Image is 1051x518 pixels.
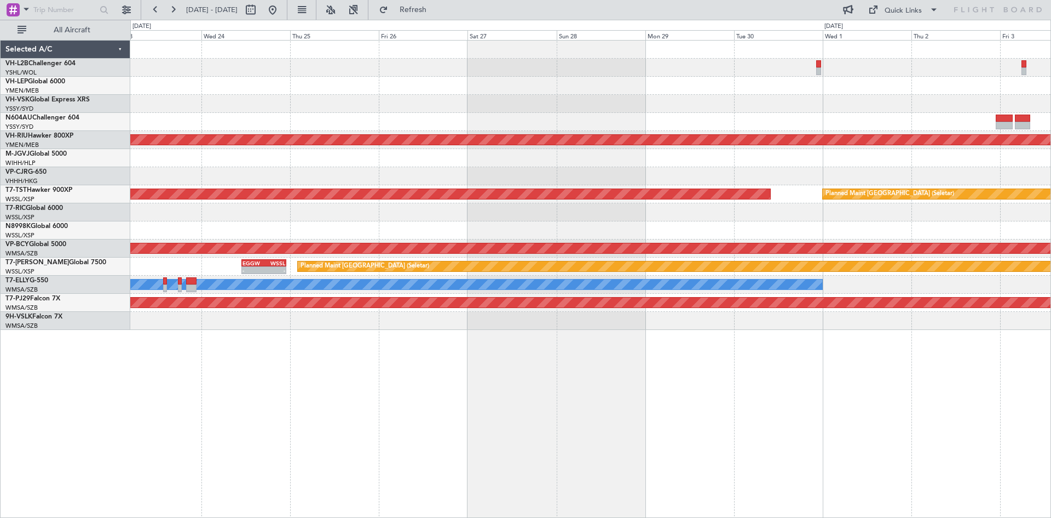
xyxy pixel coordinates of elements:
[290,30,379,40] div: Thu 25
[5,159,36,167] a: WIHH/HLP
[5,96,30,103] span: VH-VSK
[33,2,96,18] input: Trip Number
[5,195,34,203] a: WSSL/XSP
[242,260,264,266] div: EGGW
[467,30,556,40] div: Sat 27
[5,115,79,121] a: N604AUChallenger 604
[5,151,30,157] span: M-JGVJ
[5,259,106,266] a: T7-[PERSON_NAME]Global 7500
[823,30,911,40] div: Wed 1
[5,277,30,284] span: T7-ELLY
[5,105,33,113] a: YSSY/SYD
[5,151,67,157] a: M-JGVJGlobal 5000
[264,260,285,266] div: WSSL
[5,223,68,230] a: N8998KGlobal 6000
[5,231,34,240] a: WSSL/XSP
[557,30,645,40] div: Sun 28
[301,258,429,275] div: Planned Maint [GEOGRAPHIC_DATA] (Seletar)
[12,21,119,39] button: All Aircraft
[863,1,944,19] button: Quick Links
[885,5,922,16] div: Quick Links
[264,267,285,274] div: -
[825,186,954,202] div: Planned Maint [GEOGRAPHIC_DATA] (Seletar)
[5,322,38,330] a: WMSA/SZB
[374,1,440,19] button: Refresh
[5,205,63,212] a: T7-RICGlobal 6000
[5,133,73,139] a: VH-RIUHawker 800XP
[5,60,28,67] span: VH-L2B
[28,26,116,34] span: All Aircraft
[5,78,65,85] a: VH-LEPGlobal 6000
[5,259,69,266] span: T7-[PERSON_NAME]
[5,69,37,77] a: YSHL/WOL
[5,277,48,284] a: T7-ELLYG-550
[5,78,28,85] span: VH-LEP
[390,6,436,14] span: Refresh
[5,169,28,175] span: VP-CJR
[186,5,238,15] span: [DATE] - [DATE]
[242,267,264,274] div: -
[5,249,38,258] a: WMSA/SZB
[5,187,72,193] a: T7-TSTHawker 900XP
[5,133,28,139] span: VH-RIU
[5,314,32,320] span: 9H-VSLK
[379,30,467,40] div: Fri 26
[113,30,201,40] div: Tue 23
[201,30,290,40] div: Wed 24
[5,241,29,248] span: VP-BCY
[5,205,26,212] span: T7-RIC
[645,30,734,40] div: Mon 29
[5,60,76,67] a: VH-L2BChallenger 604
[824,22,843,31] div: [DATE]
[5,96,90,103] a: VH-VSKGlobal Express XRS
[5,286,38,294] a: WMSA/SZB
[5,295,60,302] a: T7-PJ29Falcon 7X
[5,314,62,320] a: 9H-VSLKFalcon 7X
[5,87,39,95] a: YMEN/MEB
[5,187,27,193] span: T7-TST
[5,169,47,175] a: VP-CJRG-650
[5,241,66,248] a: VP-BCYGlobal 5000
[5,223,31,230] span: N8998K
[5,123,33,131] a: YSSY/SYD
[5,304,38,312] a: WMSA/SZB
[5,295,30,302] span: T7-PJ29
[5,177,38,185] a: VHHH/HKG
[5,141,39,149] a: YMEN/MEB
[5,267,34,276] a: WSSL/XSP
[5,115,32,121] span: N604AU
[911,30,1000,40] div: Thu 2
[132,22,151,31] div: [DATE]
[734,30,823,40] div: Tue 30
[5,213,34,221] a: WSSL/XSP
